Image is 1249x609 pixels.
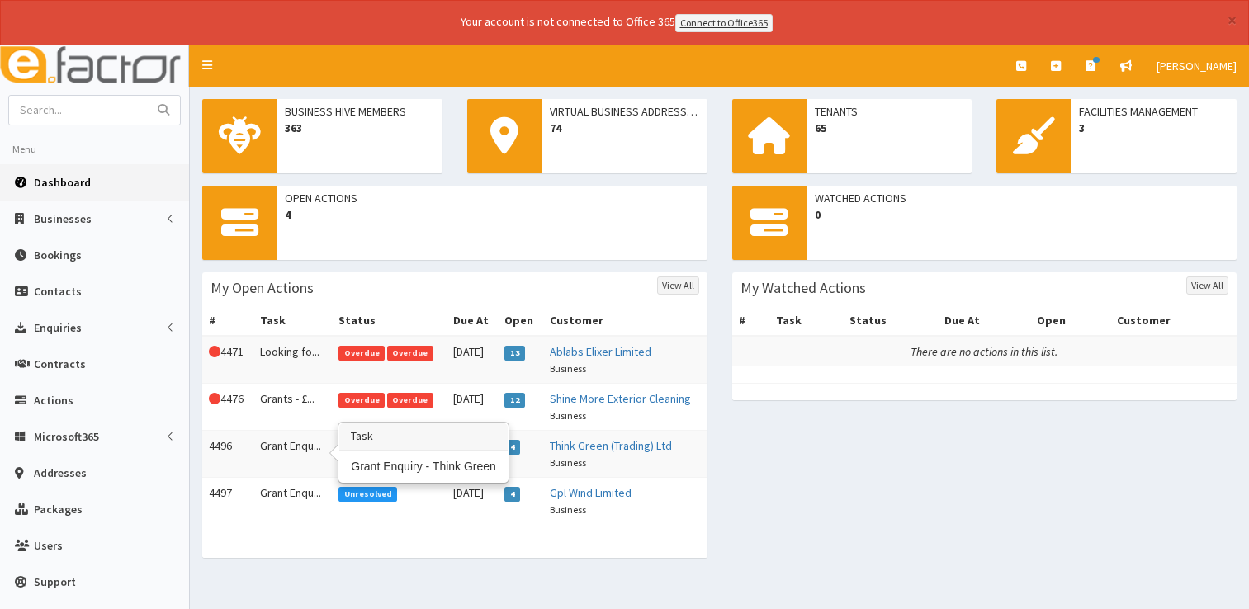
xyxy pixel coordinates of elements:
[285,190,699,206] span: Open Actions
[202,430,253,477] td: 4496
[34,502,83,517] span: Packages
[504,440,520,455] span: 4
[34,538,63,553] span: Users
[387,393,433,408] span: Overdue
[769,305,843,336] th: Task
[504,393,525,408] span: 12
[1030,305,1110,336] th: Open
[550,409,586,422] small: Business
[550,485,632,500] a: Gpl Wind Limited
[9,96,148,125] input: Search...
[843,305,938,336] th: Status
[285,206,699,223] span: 4
[202,305,253,336] th: #
[253,305,333,336] th: Task
[504,346,525,361] span: 13
[285,103,434,120] span: Business Hive Members
[911,344,1057,359] i: There are no actions in this list.
[285,120,434,136] span: 363
[34,465,87,480] span: Addresses
[34,284,82,299] span: Contacts
[202,336,253,384] td: 4471
[550,120,699,136] span: 74
[211,281,314,295] h3: My Open Actions
[543,305,707,336] th: Customer
[550,438,672,453] a: Think Green (Trading) Ltd
[338,346,385,361] span: Overdue
[815,206,1229,223] span: 0
[447,336,499,384] td: [DATE]
[134,13,1100,32] div: Your account is not connected to Office 365
[34,320,82,335] span: Enquiries
[34,175,91,190] span: Dashboard
[253,336,333,384] td: Looking fo...
[253,477,333,524] td: Grant Enqu...
[447,305,499,336] th: Due At
[732,305,769,336] th: #
[34,211,92,226] span: Businesses
[34,356,86,371] span: Contracts
[209,393,220,404] i: This Action is overdue!
[504,487,520,502] span: 4
[338,487,397,502] span: Unresolved
[1110,305,1237,336] th: Customer
[253,383,333,430] td: Grants - £...
[815,103,964,120] span: Tenants
[1157,59,1237,73] span: [PERSON_NAME]
[550,103,699,120] span: Virtual Business Addresses
[498,305,542,336] th: Open
[202,477,253,524] td: 4497
[34,248,82,262] span: Bookings
[332,305,446,336] th: Status
[447,383,499,430] td: [DATE]
[938,305,1030,336] th: Due At
[1079,103,1228,120] span: Facilities Management
[550,362,586,375] small: Business
[1144,45,1249,87] a: [PERSON_NAME]
[202,383,253,430] td: 4476
[1186,276,1228,295] a: View All
[338,393,385,408] span: Overdue
[815,190,1229,206] span: Watched Actions
[740,281,866,295] h3: My Watched Actions
[675,14,773,32] a: Connect to Office365
[550,503,586,516] small: Business
[550,456,586,469] small: Business
[1079,120,1228,136] span: 3
[253,430,333,477] td: Grant Enqu...
[339,423,508,450] h3: Task
[34,574,76,589] span: Support
[550,344,651,359] a: Ablabs Elixer Limited
[34,393,73,408] span: Actions
[815,120,964,136] span: 65
[550,391,691,406] a: Shine More Exterior Cleaning
[34,429,99,444] span: Microsoft365
[209,346,220,357] i: This Action is overdue!
[447,477,499,524] td: [DATE]
[1228,12,1237,29] button: ×
[657,276,699,295] a: View All
[339,451,508,482] div: Grant Enquiry - Think Green
[387,346,433,361] span: Overdue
